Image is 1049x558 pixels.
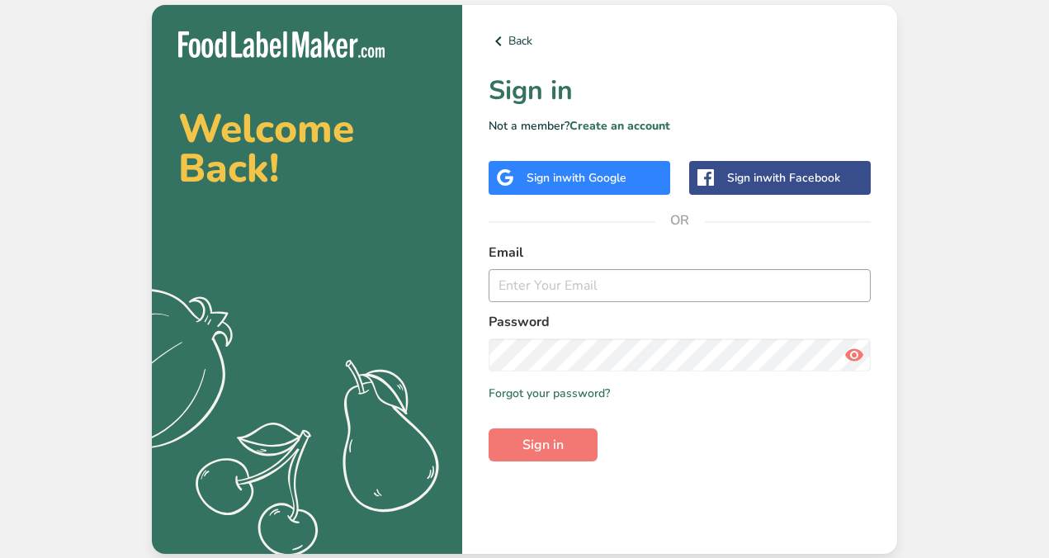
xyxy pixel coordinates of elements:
input: Enter Your Email [489,269,871,302]
a: Forgot your password? [489,385,610,402]
p: Not a member? [489,117,871,135]
a: Back [489,31,871,51]
h2: Welcome Back! [178,109,436,188]
label: Email [489,243,871,262]
label: Password [489,312,871,332]
div: Sign in [527,169,626,187]
span: with Google [562,170,626,186]
span: OR [655,196,705,245]
div: Sign in [727,169,840,187]
a: Create an account [569,118,670,134]
button: Sign in [489,428,598,461]
span: with Facebook [763,170,840,186]
img: Food Label Maker [178,31,385,59]
span: Sign in [522,435,564,455]
h1: Sign in [489,71,871,111]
